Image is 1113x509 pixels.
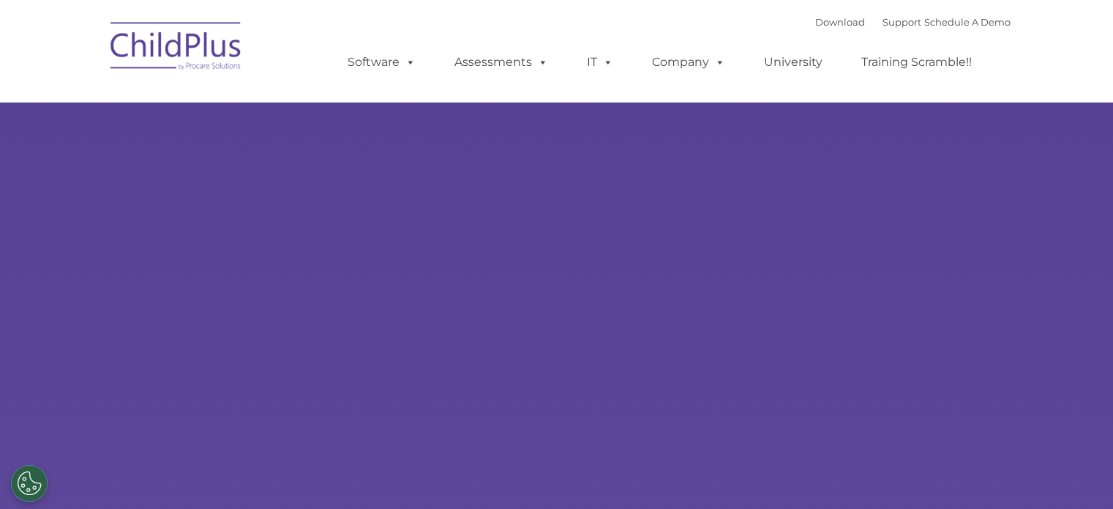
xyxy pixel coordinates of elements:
font: | [815,16,1011,28]
img: ChildPlus by Procare Solutions [103,12,250,85]
a: IT [572,48,628,77]
a: Training Scramble!! [847,48,986,77]
a: Download [815,16,865,28]
a: University [749,48,837,77]
a: Assessments [440,48,563,77]
a: Company [637,48,740,77]
a: Support [882,16,921,28]
a: Software [333,48,430,77]
a: Schedule A Demo [924,16,1011,28]
button: Cookies Settings [11,465,48,502]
